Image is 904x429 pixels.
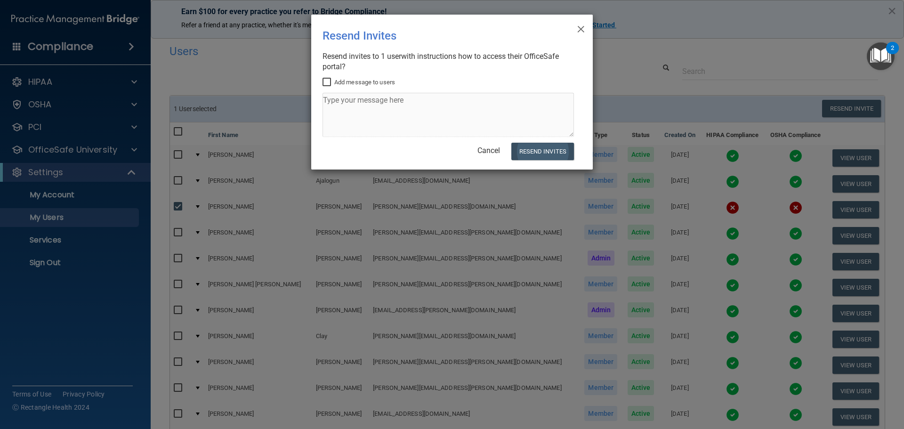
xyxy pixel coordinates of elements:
[511,143,574,160] button: Resend Invites
[477,146,500,155] a: Cancel
[323,77,395,88] label: Add message to users
[577,18,585,37] span: ×
[323,79,333,86] input: Add message to users
[323,22,543,49] div: Resend Invites
[891,48,894,60] div: 2
[867,42,895,70] button: Open Resource Center, 2 new notifications
[323,51,574,72] div: Resend invites to 1 user with instructions how to access their OfficeSafe portal?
